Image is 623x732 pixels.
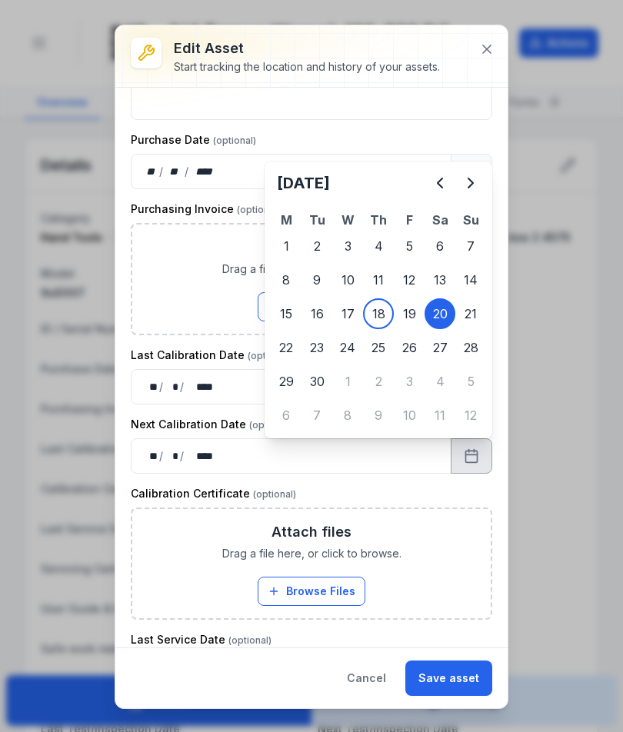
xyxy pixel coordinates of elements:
label: Purchasing Invoice [131,201,280,217]
div: Wednesday 3 September 2025 [332,231,363,261]
div: Tuesday 7 October 2025 [302,400,332,431]
div: Monday 15 September 2025 [271,298,302,329]
div: month, [165,448,180,464]
div: Monday 29 September 2025 [271,366,302,397]
div: 16 [302,298,332,329]
div: 8 [332,400,363,431]
div: Saturday 6 September 2025 [425,231,455,261]
div: day, [144,164,159,179]
div: Calendar [271,168,486,432]
div: Sunday 14 September 2025 [455,265,486,295]
div: 26 [394,332,425,363]
div: Saturday 13 September 2025 [425,265,455,295]
div: day, [144,448,159,464]
div: Sunday 28 September 2025 [455,332,486,363]
div: Friday 5 September 2025 [394,231,425,261]
label: Last Service Date [131,632,272,647]
div: 2 [302,231,332,261]
div: Friday 10 October 2025 [394,400,425,431]
div: Thursday 9 October 2025 [363,400,394,431]
div: Wednesday 10 September 2025 [332,265,363,295]
div: 27 [425,332,455,363]
div: 22 [271,332,302,363]
div: / [159,448,165,464]
div: 6 [425,231,455,261]
div: 6 [271,400,302,431]
div: 5 [394,231,425,261]
div: 11 [363,265,394,295]
div: Tuesday 16 September 2025 [302,298,332,329]
span: Drag a file here, or click to browse. [222,546,401,561]
div: 23 [302,332,332,363]
div: Tuesday 2 September 2025 [302,231,332,261]
div: Sunday 12 October 2025 [455,400,486,431]
h2: [DATE] [277,172,425,194]
div: 7 [302,400,332,431]
div: / [159,379,165,394]
button: Browse Files [258,577,365,606]
div: 3 [332,231,363,261]
div: 29 [271,366,302,397]
div: 7 [455,231,486,261]
div: 14 [455,265,486,295]
div: Thursday 4 September 2025 [363,231,394,261]
div: Monday 22 September 2025 [271,332,302,363]
label: Last Calibration Date [131,348,291,363]
div: 20 [425,298,455,329]
div: 15 [271,298,302,329]
div: Today, Thursday 18 September 2025 [363,298,394,329]
div: 13 [425,265,455,295]
button: Save asset [405,660,492,696]
div: 4 [363,231,394,261]
div: / [180,379,185,394]
table: September 2025 [271,211,486,432]
div: Saturday 11 October 2025 [425,400,455,431]
div: 11 [425,400,455,431]
div: Friday 19 September 2025 [394,298,425,329]
div: 9 [302,265,332,295]
div: Thursday 25 September 2025 [363,332,394,363]
div: Saturday 27 September 2025 [425,332,455,363]
div: Wednesday 24 September 2025 [332,332,363,363]
div: 12 [394,265,425,295]
th: Su [455,211,486,229]
div: Thursday 11 September 2025 [363,265,394,295]
div: 3 [394,366,425,397]
div: Wednesday 8 October 2025 [332,400,363,431]
div: 18 [363,298,394,329]
div: Tuesday 9 September 2025 [302,265,332,295]
div: Saturday 20 September 2025 selected [425,298,455,329]
div: Wednesday 17 September 2025 [332,298,363,329]
h3: Attach files [272,521,351,543]
div: Sunday 21 September 2025 [455,298,486,329]
div: 10 [394,400,425,431]
th: F [394,211,425,229]
h3: Edit asset [174,38,440,59]
div: / [185,164,190,179]
div: 1 [271,231,302,261]
th: M [271,211,302,229]
div: year, [185,379,215,394]
button: Calendar [451,438,492,474]
div: / [180,448,185,464]
div: Friday 3 October 2025 [394,366,425,397]
div: Start tracking the location and history of your assets. [174,59,440,75]
div: 9 [363,400,394,431]
th: Sa [425,211,455,229]
button: Browse Files [258,292,365,321]
div: 25 [363,332,394,363]
div: 4 [425,366,455,397]
label: Purchase Date [131,132,256,148]
button: Cancel [334,660,399,696]
div: 21 [455,298,486,329]
span: Drag a file here, or click to browse. [222,261,401,277]
button: Calendar [451,154,492,189]
div: Sunday 7 September 2025 [455,231,486,261]
th: Th [363,211,394,229]
th: Tu [302,211,332,229]
div: 19 [394,298,425,329]
div: Friday 26 September 2025 [394,332,425,363]
div: month, [165,379,180,394]
div: Wednesday 1 October 2025 [332,366,363,397]
div: 28 [455,332,486,363]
